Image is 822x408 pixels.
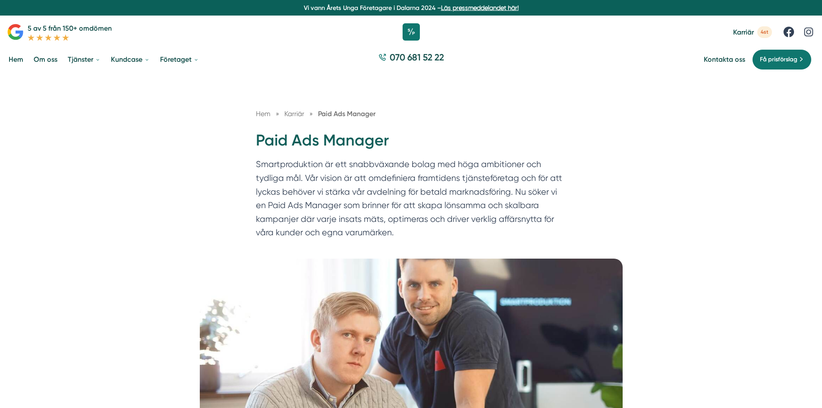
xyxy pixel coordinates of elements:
span: Karriär [733,28,754,36]
span: 4st [757,26,772,38]
p: Vi vann Årets Unga Företagare i Dalarna 2024 – [3,3,819,12]
a: Läs pressmeddelandet här! [441,4,519,11]
span: » [309,108,313,119]
a: Kundcase [109,48,151,70]
span: » [276,108,279,119]
a: 070 681 52 22 [375,51,447,68]
a: Tjänster [66,48,102,70]
p: Smartproduktion är ett snabbväxande bolag med höga ambitioner och tydliga mål. Vår vision är att ... [256,158,567,244]
span: 070 681 52 22 [390,51,444,63]
a: Få prisförslag [752,49,812,70]
span: Få prisförslag [760,55,797,64]
p: 5 av 5 från 150+ omdömen [28,23,112,34]
a: Hem [7,48,25,70]
h1: Paid Ads Manager [256,130,567,158]
a: Hem [256,110,271,118]
a: Om oss [32,48,59,70]
a: Företaget [158,48,201,70]
nav: Breadcrumb [256,108,567,119]
span: Karriär [284,110,304,118]
a: Paid Ads Manager [318,110,375,118]
a: Karriär 4st [733,26,772,38]
a: Karriär [284,110,306,118]
a: Kontakta oss [704,55,745,63]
